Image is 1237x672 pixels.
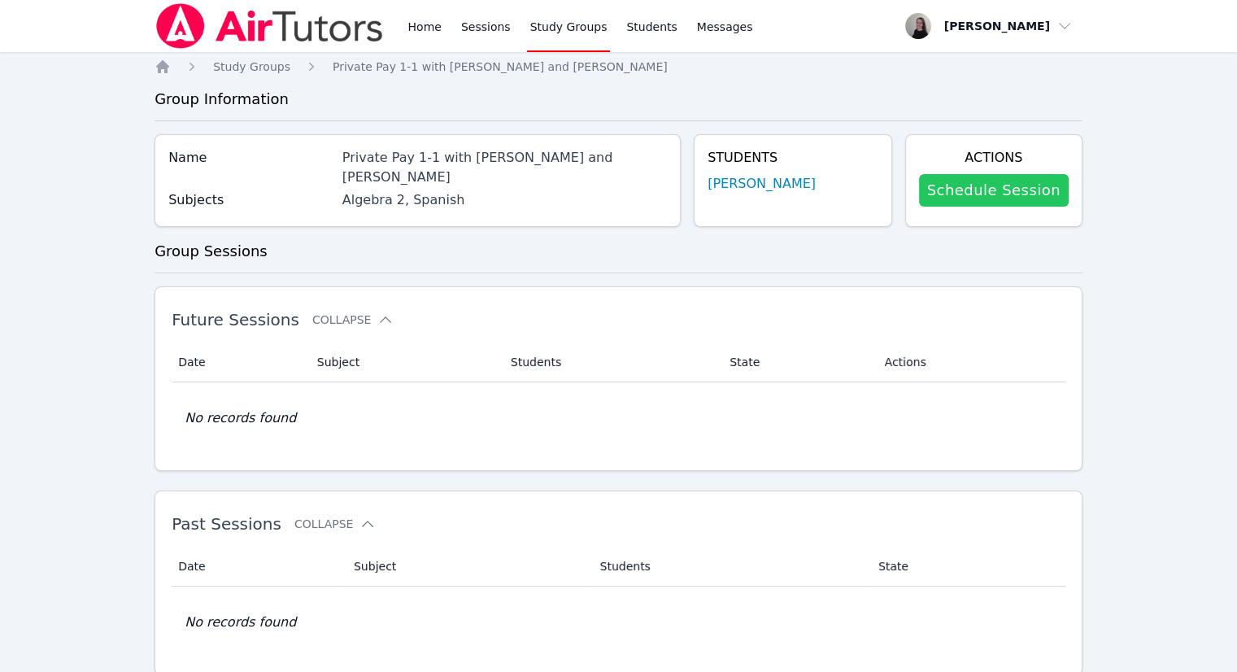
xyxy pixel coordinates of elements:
a: Study Groups [213,59,290,75]
th: State [720,343,874,382]
th: Subject [307,343,501,382]
h3: Group Sessions [155,240,1082,263]
th: Subject [344,547,590,587]
th: Students [501,343,720,382]
nav: Breadcrumb [155,59,1082,75]
span: Study Groups [213,60,290,73]
span: Past Sessions [172,514,281,534]
span: Future Sessions [172,310,299,329]
h4: Students [708,148,878,168]
th: Date [172,547,344,587]
a: [PERSON_NAME] [708,174,816,194]
h3: Group Information [155,88,1082,111]
img: Air Tutors [155,3,385,49]
label: Name [168,148,333,168]
h4: Actions [919,148,1069,168]
div: Algebra 2, Spanish [342,190,667,210]
a: Schedule Session [919,174,1069,207]
button: Collapse [294,516,376,532]
span: Private Pay 1-1 with [PERSON_NAME] and [PERSON_NAME] [333,60,668,73]
th: Students [590,547,869,587]
td: No records found [172,587,1065,658]
td: No records found [172,382,1065,454]
div: Private Pay 1-1 with [PERSON_NAME] and [PERSON_NAME] [342,148,667,187]
th: State [869,547,1065,587]
th: Date [172,343,307,382]
span: Messages [697,19,753,35]
a: Private Pay 1-1 with [PERSON_NAME] and [PERSON_NAME] [333,59,668,75]
button: Collapse [312,312,394,328]
label: Subjects [168,190,333,210]
th: Actions [875,343,1065,382]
